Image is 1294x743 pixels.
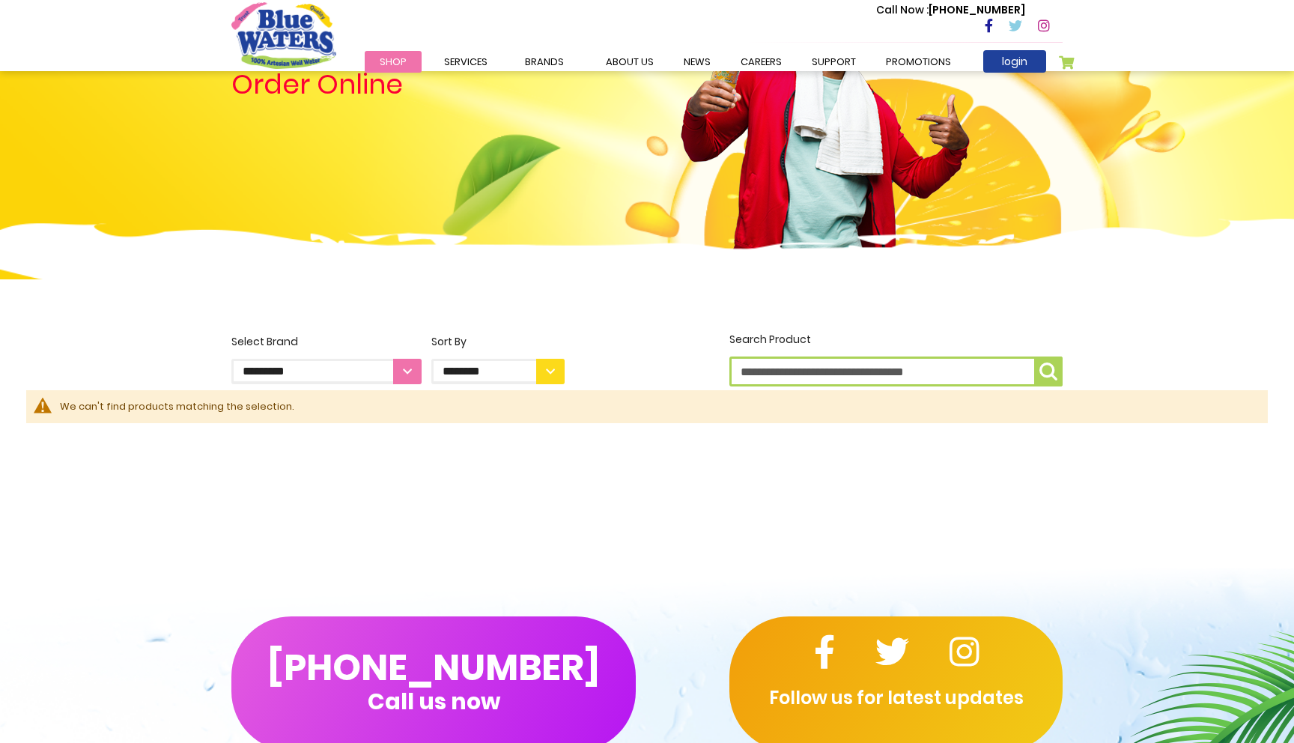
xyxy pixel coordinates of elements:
[729,685,1063,712] p: Follow us for latest updates
[231,334,422,384] label: Select Brand
[231,71,565,98] h4: Order Online
[1034,357,1063,386] button: Search Product
[729,357,1063,386] input: Search Product
[231,359,422,384] select: Select Brand
[669,51,726,73] a: News
[525,55,564,69] span: Brands
[444,55,487,69] span: Services
[1039,363,1057,380] img: search-icon.png
[876,2,1025,18] p: [PHONE_NUMBER]
[729,332,1063,386] label: Search Product
[368,697,500,706] span: Call us now
[871,51,966,73] a: Promotions
[231,2,336,68] a: store logo
[60,399,1254,414] div: We can't find products matching the selection.
[983,50,1046,73] a: login
[591,51,669,73] a: about us
[431,359,565,384] select: Sort By
[431,334,565,350] div: Sort By
[876,2,929,17] span: Call Now :
[380,55,407,69] span: Shop
[726,51,797,73] a: careers
[797,51,871,73] a: support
